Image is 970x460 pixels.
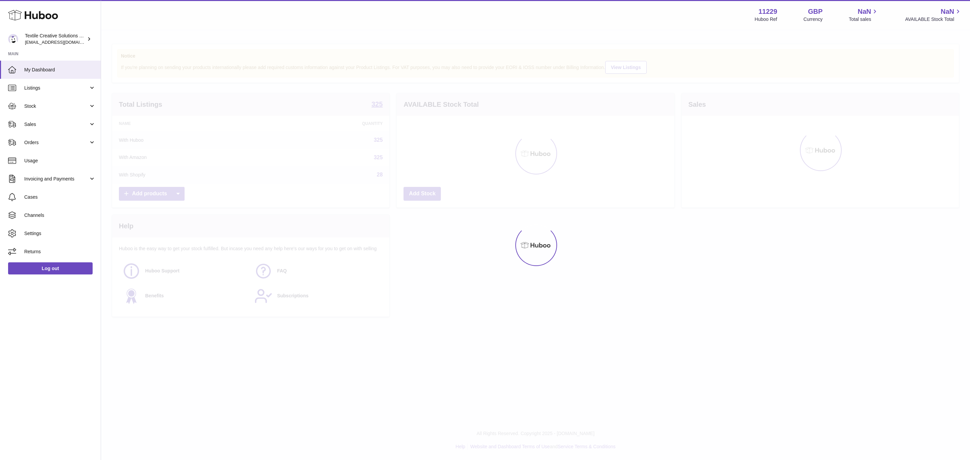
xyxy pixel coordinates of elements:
[25,33,86,45] div: Textile Creative Solutions Limited
[804,16,823,23] div: Currency
[24,158,96,164] span: Usage
[24,230,96,237] span: Settings
[905,16,962,23] span: AVAILABLE Stock Total
[941,7,954,16] span: NaN
[24,212,96,219] span: Channels
[808,7,822,16] strong: GBP
[24,85,89,91] span: Listings
[24,121,89,128] span: Sales
[25,39,99,45] span: [EMAIL_ADDRESS][DOMAIN_NAME]
[905,7,962,23] a: NaN AVAILABLE Stock Total
[24,67,96,73] span: My Dashboard
[24,194,96,200] span: Cases
[755,16,777,23] div: Huboo Ref
[858,7,871,16] span: NaN
[8,262,93,274] a: Log out
[24,103,89,109] span: Stock
[24,139,89,146] span: Orders
[849,16,879,23] span: Total sales
[849,7,879,23] a: NaN Total sales
[8,34,18,44] img: internalAdmin-11229@internal.huboo.com
[24,176,89,182] span: Invoicing and Payments
[758,7,777,16] strong: 11229
[24,249,96,255] span: Returns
